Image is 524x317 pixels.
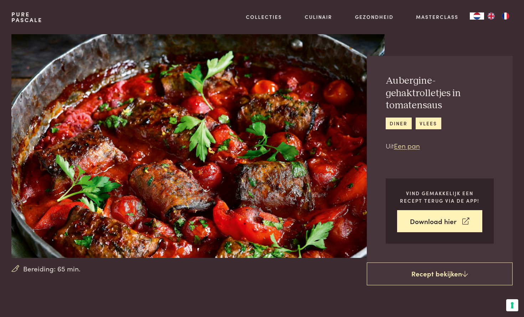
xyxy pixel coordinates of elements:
[484,12,498,20] a: EN
[506,299,518,311] button: Uw voorkeuren voor toestemming voor trackingtechnologieën
[305,13,332,21] a: Culinair
[470,12,484,20] a: NL
[367,263,513,285] a: Recept bekijken
[416,13,458,21] a: Masterclass
[246,13,282,21] a: Collecties
[23,264,81,274] span: Bereiding: 65 min.
[484,12,513,20] ul: Language list
[397,189,483,204] p: Vind gemakkelijk een recept terug via de app!
[386,141,494,151] p: Uit
[470,12,513,20] aside: Language selected: Nederlands
[397,210,483,233] a: Download hier
[386,75,494,112] h2: Aubergine-gehaktrolletjes in tomatensaus
[355,13,394,21] a: Gezondheid
[11,34,385,258] img: Aubergine-gehaktrolletjes in tomatensaus
[470,12,484,20] div: Language
[11,11,42,23] a: PurePascale
[386,118,412,129] a: diner
[394,141,420,150] a: Een pan
[416,118,441,129] a: vlees
[498,12,513,20] a: FR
